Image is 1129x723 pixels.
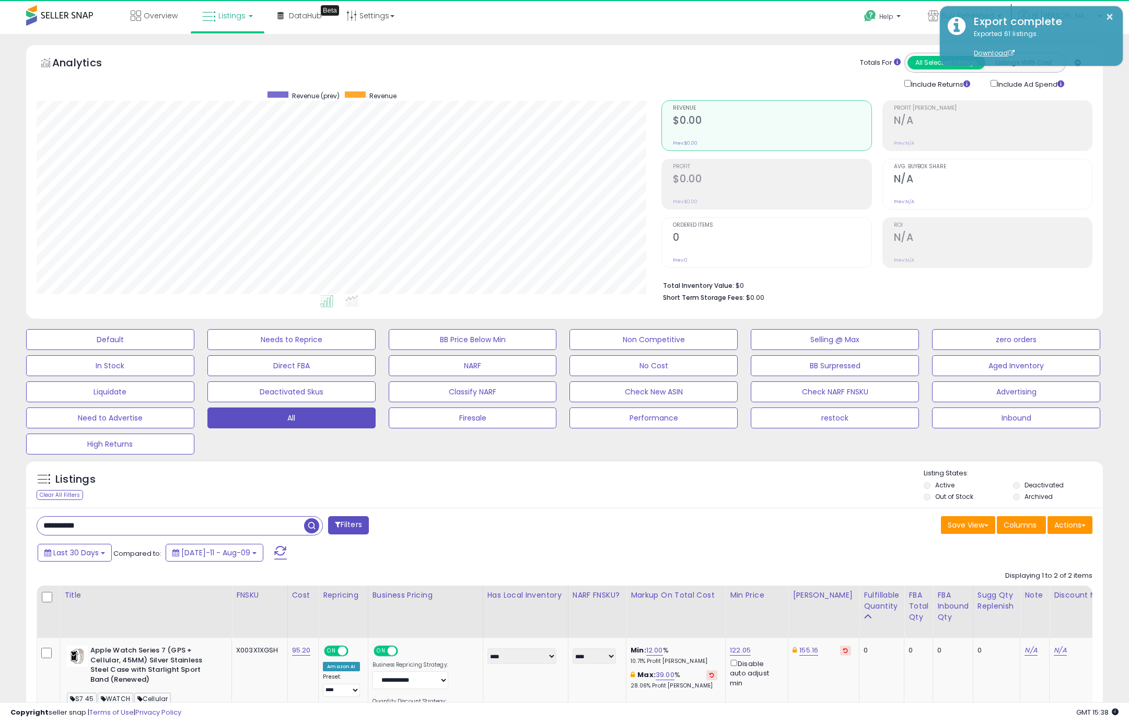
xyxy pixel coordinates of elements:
[37,490,83,500] div: Clear All Filters
[977,590,1016,612] div: Sugg Qty Replenish
[673,140,697,146] small: Prev: $0.00
[144,10,178,21] span: Overview
[26,381,194,402] button: Liquidate
[894,199,914,205] small: Prev: N/A
[977,646,1012,655] div: 0
[373,661,448,669] label: Business Repricing Strategy:
[793,590,855,601] div: [PERSON_NAME]
[292,645,311,656] a: 95.20
[894,223,1092,228] span: ROI
[751,381,919,402] button: Check NARF FNSKU
[181,547,250,558] span: [DATE]-11 - Aug-09
[1050,586,1115,638] th: CSV column name: cust_attr_5_Discount Note
[894,114,1092,129] h2: N/A
[673,164,871,170] span: Profit
[932,381,1100,402] button: Advertising
[924,469,1103,479] p: Listing States:
[207,355,376,376] button: Direct FBA
[894,173,1092,187] h2: N/A
[236,646,280,655] div: X003X1XGSH
[1105,10,1114,24] button: ×
[937,646,965,655] div: 0
[396,647,413,656] span: OFF
[569,381,738,402] button: Check New ASIN
[487,590,564,601] div: Has Local Inventory
[935,492,973,501] label: Out of Stock
[64,590,227,601] div: Title
[751,407,919,428] button: restock
[864,590,900,612] div: Fulfillable Quantity
[568,586,626,638] th: CSV column name: cust_attr_4_NARF FNSKU?
[843,648,848,653] i: Revert to store-level Dynamic Max Price
[894,231,1092,246] h2: N/A
[1004,520,1037,530] span: Columns
[55,472,96,487] h5: Listings
[38,544,112,562] button: Last 30 Days
[966,29,1115,59] div: Exported 61 listings.
[935,481,955,489] label: Active
[631,682,717,690] p: 28.06% Profit [PERSON_NAME]
[325,647,338,656] span: ON
[1054,590,1110,601] div: Discount Note
[673,114,871,129] h2: $0.00
[67,646,88,667] img: 31tY1piIgxL._SL40_.jpg
[673,199,697,205] small: Prev: $0.00
[631,645,646,655] b: Min:
[236,590,283,601] div: FNSKU
[932,355,1100,376] button: Aged Inventory
[569,407,738,428] button: Performance
[26,407,194,428] button: Need to Advertise
[864,646,896,655] div: 0
[52,55,122,73] h5: Analytics
[730,645,751,656] a: 122.05
[631,671,635,678] i: This overrides the store level max markup for this listing
[323,662,359,671] div: Amazon AI
[751,355,919,376] button: BB Surpressed
[292,590,315,601] div: Cost
[746,293,764,302] span: $0.00
[673,257,688,263] small: Prev: 0
[894,164,1092,170] span: Avg. Buybox Share
[646,645,663,656] a: 12.00
[673,173,871,187] h2: $0.00
[573,590,622,601] div: NARF FNSKU?
[909,590,928,623] div: FBA Total Qty
[207,329,376,350] button: Needs to Reprice
[369,91,397,100] span: Revenue
[218,10,246,21] span: Listings
[973,586,1020,638] th: Please note that this number is a calculation based on your required days of coverage and your ve...
[90,646,217,687] b: Apple Watch Series 7 (GPS + Cellular, 45MM) Silver Stainless Steel Case with Starlight Sport Band...
[26,355,194,376] button: In Stock
[631,658,717,665] p: 10.71% Profit [PERSON_NAME]
[673,231,871,246] h2: 0
[864,9,877,22] i: Get Help
[1025,492,1053,501] label: Archived
[389,407,557,428] button: Firesale
[1076,707,1119,717] span: 2025-09-10 15:38 GMT
[860,58,901,68] div: Totals For
[631,646,717,665] div: %
[730,658,780,688] div: Disable auto adjust min
[909,646,925,655] div: 0
[292,91,340,100] span: Revenue (prev)
[983,78,1081,90] div: Include Ad Spend
[569,355,738,376] button: No Cost
[897,78,983,90] div: Include Returns
[321,5,339,16] div: Tooltip anchor
[289,10,322,21] span: DataHub
[1005,571,1092,581] div: Displaying 1 to 2 of 2 items
[1025,481,1064,489] label: Deactivated
[966,14,1115,29] div: Export complete
[10,708,181,718] div: seller snap | |
[89,707,134,717] a: Terms of Use
[347,647,364,656] span: OFF
[974,49,1015,57] a: Download
[53,547,99,558] span: Last 30 Days
[26,434,194,454] button: High Returns
[709,672,714,678] i: Revert to store-level Max Markup
[483,586,568,638] th: CSV column name: cust_attr_2_Has Local Inventory
[626,586,726,638] th: The percentage added to the cost of goods (COGS) that forms the calculator for Min & Max prices.
[907,56,985,69] button: All Selected Listings
[997,516,1046,534] button: Columns
[673,223,871,228] span: Ordered Items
